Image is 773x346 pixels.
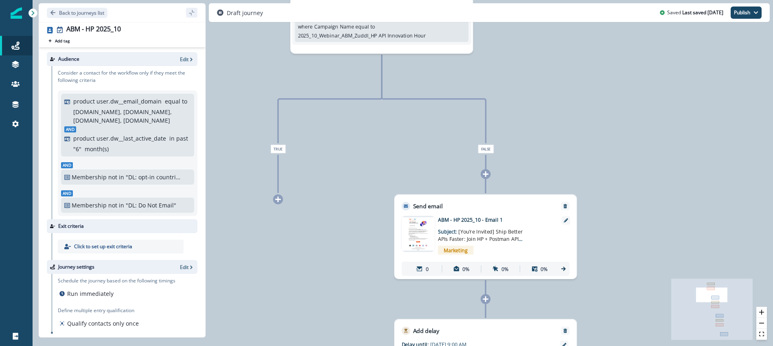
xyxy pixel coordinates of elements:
p: 0% [462,265,469,272]
div: ABM - HP 2025_10 [66,25,121,34]
p: Consider a contact for the workflow only if they meet the following criteria [58,69,197,84]
g: Edge from 98230bb0-5079-4281-b83b-24fc1f55f198 to node-edge-label35131d27-c7c1-46ef-8d17-96150a1a... [278,55,382,143]
p: where [298,23,313,30]
p: Send email [413,202,443,210]
span: True [270,145,286,154]
p: Membership [72,201,107,209]
p: Draft journey [227,9,263,17]
div: True [210,145,346,154]
button: Edit [180,56,194,63]
p: Run immediately [67,289,114,298]
button: fit view [756,329,767,340]
p: not in [108,173,124,181]
p: Membership [72,173,107,181]
span: Marketing [438,246,473,255]
p: ABM - HP 2025_10 - Email 1 [438,216,552,223]
p: 0% [541,265,547,272]
span: And [61,190,73,196]
p: product user.dw__email_domain [73,97,162,106]
p: " 6 " [73,145,81,153]
p: Qualify contacts only once [67,319,139,328]
span: And [61,162,73,168]
button: sidebar collapse toggle [186,8,197,18]
button: zoom in [756,307,767,318]
p: 0% [501,265,508,272]
button: Remove [560,204,571,209]
p: month(s) [85,145,109,153]
div: Send emailRemoveemail asset unavailableABM - HP 2025_10 - Email 1Subject: [You’re Invited] Ship B... [394,194,577,279]
p: Edit [180,264,188,271]
p: "DL: Do Not Email" [126,201,180,209]
span: [You’re Invited] Ship Better APIs Faster: Join HP + Postman API Innovation Hour - Virtual [438,228,523,250]
p: [DOMAIN_NAME], [DOMAIN_NAME], [DOMAIN_NAME], [DOMAIN_NAME] [73,108,189,125]
p: Journey settings [58,263,94,271]
p: 0 [426,265,429,272]
p: Edit [180,56,188,63]
p: equal to [165,97,187,106]
img: email asset unavailable [402,217,435,251]
p: 2025_10_Webinar_ABM_Zuddl_HP API Innovation Hour [298,32,426,39]
p: Add tag [55,38,70,43]
p: not in [108,201,124,209]
button: Go back [47,8,107,18]
p: Saved [667,9,681,16]
p: Last saved [DATE] [682,9,723,16]
p: Campaign Name [314,23,354,30]
div: False [418,145,554,154]
p: Back to journeys list [59,9,104,16]
p: Subject: [438,224,527,243]
button: Remove [560,328,571,333]
p: Add delay [413,326,440,335]
g: Edge from 98230bb0-5079-4281-b83b-24fc1f55f198 to node-edge-labeld2bec9fe-2452-495a-9281-f4cf94f3... [382,55,486,143]
p: product user.dw__last_active_date [73,134,166,143]
span: False [478,145,494,154]
p: Audience [58,55,79,63]
p: "DL: opt-in countries + country = blank" [126,173,180,181]
span: And [64,126,76,132]
p: Schedule the journey based on the following timings [58,277,175,284]
p: Define multiple entry qualification [58,307,140,314]
p: Click to set up exit criteria [74,243,132,250]
img: Inflection [11,7,22,19]
p: Exit criteria [58,223,84,230]
p: in past [169,134,188,143]
button: Publish [731,7,762,19]
button: zoom out [756,318,767,329]
p: equal to [355,23,375,30]
button: Edit [180,264,194,271]
button: Add tag [47,37,71,44]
